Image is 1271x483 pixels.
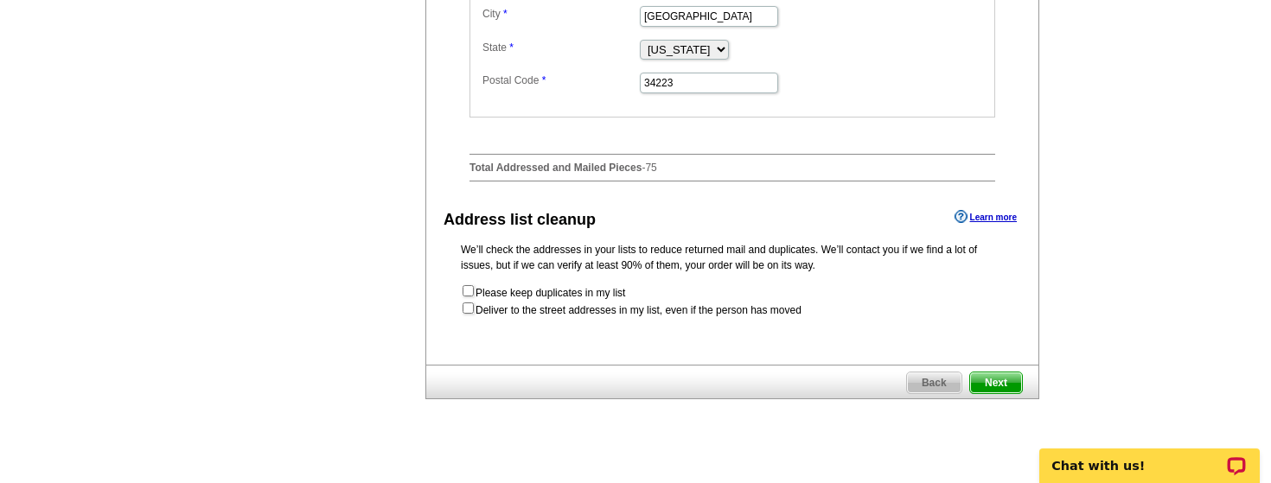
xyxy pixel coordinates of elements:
label: Postal Code [482,73,638,88]
form: Please keep duplicates in my list Deliver to the street addresses in my list, even if the person ... [461,283,1004,318]
a: Back [906,372,962,394]
span: Back [907,372,961,393]
strong: Total Addressed and Mailed Pieces [469,162,642,174]
div: Address list cleanup [444,208,596,232]
label: City [482,6,638,22]
span: 75 [645,162,656,174]
label: State [482,40,638,55]
a: Learn more [955,210,1017,224]
span: Next [970,372,1022,393]
p: We’ll check the addresses in your lists to reduce returned mail and duplicates. We’ll contact you... [461,242,1004,273]
iframe: LiveChat chat widget [1028,429,1271,483]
